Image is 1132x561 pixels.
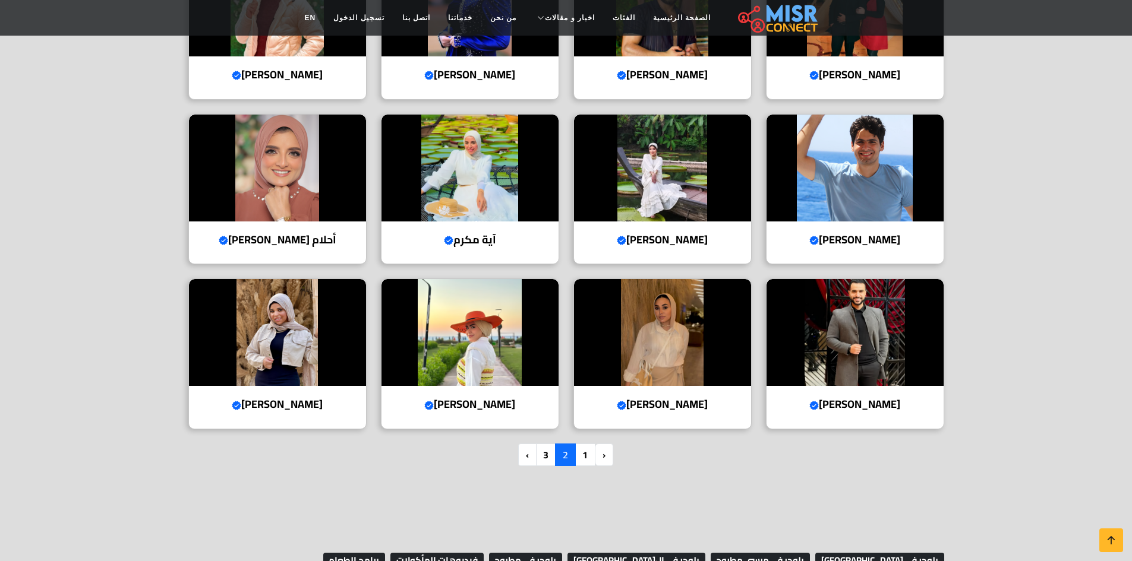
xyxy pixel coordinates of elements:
h4: [PERSON_NAME] [775,68,935,81]
h4: [PERSON_NAME] [583,233,742,246]
h4: [PERSON_NAME] [583,398,742,411]
img: آية مكرم [381,115,559,221]
svg: Verified account [617,236,626,245]
img: مروة حسن [381,279,559,386]
a: مروة حسن [PERSON_NAME] [374,278,566,429]
a: 1 [575,443,595,466]
a: اخبار و مقالات [525,7,604,29]
h4: [PERSON_NAME] [390,398,550,411]
a: EN [296,7,325,29]
a: pagination.next [518,443,537,466]
a: حنان الحكيم [PERSON_NAME] [566,114,759,265]
a: ياسر عاطف [PERSON_NAME] [759,114,951,265]
img: main.misr_connect [738,3,818,33]
span: اخبار و مقالات [545,12,595,23]
a: محمد أسامة [PERSON_NAME] [759,278,951,429]
svg: Verified account [219,236,228,245]
svg: Verified account [809,71,819,80]
a: تسجيل الدخول [324,7,393,29]
svg: Verified account [809,236,819,245]
svg: Verified account [232,71,241,80]
a: سمر يحيى [PERSON_NAME] [181,278,374,429]
img: حنان الحكيم [574,115,751,221]
a: آية مكرم آية مكرم [374,114,566,265]
a: الصفحة الرئيسية [644,7,720,29]
svg: Verified account [424,401,434,410]
h4: [PERSON_NAME] [198,68,357,81]
svg: Verified account [809,401,819,410]
h4: آية مكرم [390,233,550,246]
img: مي إبراهيم [574,279,751,386]
h4: [PERSON_NAME] [390,68,550,81]
img: سمر يحيى [189,279,366,386]
h4: [PERSON_NAME] [775,398,935,411]
h4: [PERSON_NAME] [583,68,742,81]
a: أحلام عادل صبحي أحلام [PERSON_NAME] [181,114,374,265]
svg: Verified account [617,71,626,80]
img: أحلام عادل صبحي [189,115,366,221]
svg: Verified account [617,401,626,410]
a: pagination.previous [595,443,613,466]
span: 2 [555,443,576,466]
h4: [PERSON_NAME] [198,398,357,411]
a: 3 [535,443,556,466]
svg: Verified account [424,71,434,80]
a: خدماتنا [439,7,481,29]
a: الفئات [604,7,644,29]
h4: [PERSON_NAME] [775,233,935,246]
a: مي إبراهيم [PERSON_NAME] [566,278,759,429]
img: ياسر عاطف [767,115,944,221]
img: محمد أسامة [767,279,944,386]
svg: Verified account [444,236,453,245]
a: اتصل بنا [393,7,439,29]
a: من نحن [481,7,525,29]
h4: أحلام [PERSON_NAME] [198,233,357,246]
svg: Verified account [232,401,241,410]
